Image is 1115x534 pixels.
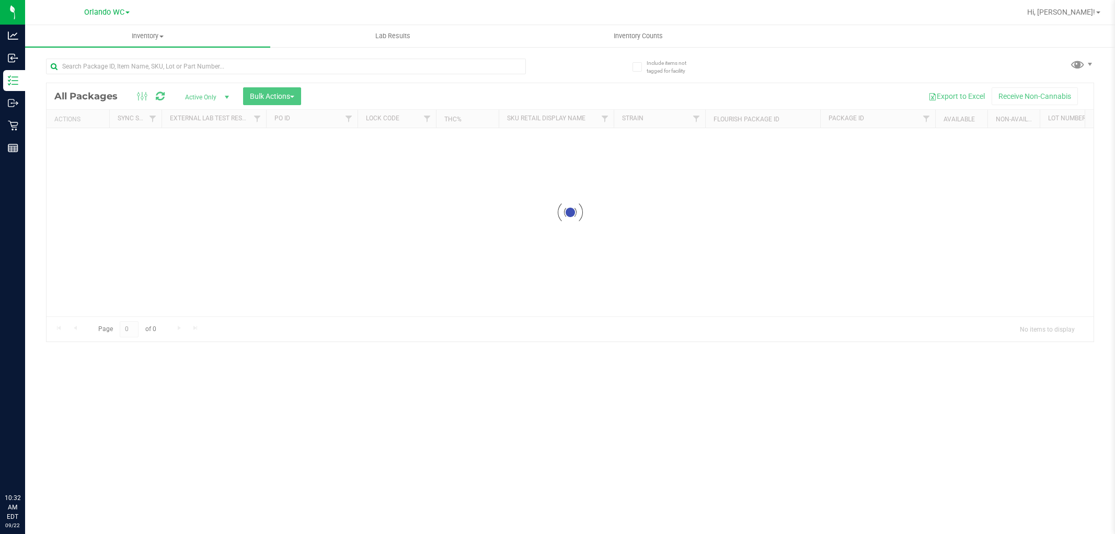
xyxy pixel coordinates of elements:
[5,493,20,521] p: 10:32 AM EDT
[25,25,270,47] a: Inventory
[647,59,699,75] span: Include items not tagged for facility
[361,31,424,41] span: Lab Results
[5,521,20,529] p: 09/22
[46,59,526,74] input: Search Package ID, Item Name, SKU, Lot or Part Number...
[515,25,761,47] a: Inventory Counts
[25,31,270,41] span: Inventory
[8,120,18,131] inline-svg: Retail
[8,30,18,41] inline-svg: Analytics
[8,75,18,86] inline-svg: Inventory
[8,143,18,153] inline-svg: Reports
[84,8,124,17] span: Orlando WC
[8,98,18,108] inline-svg: Outbound
[600,31,677,41] span: Inventory Counts
[1027,8,1095,16] span: Hi, [PERSON_NAME]!
[270,25,515,47] a: Lab Results
[8,53,18,63] inline-svg: Inbound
